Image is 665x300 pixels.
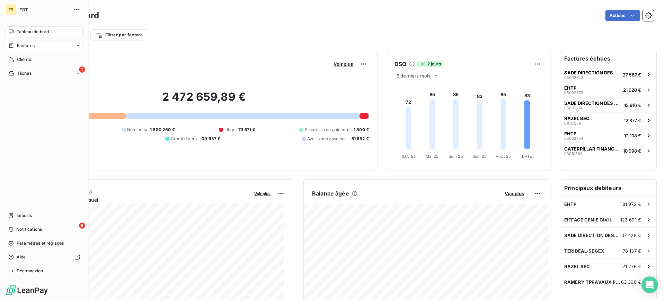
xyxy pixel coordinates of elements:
[6,285,48,296] img: Logo LeanPay
[449,154,463,159] tspan: Juin 25
[19,7,69,12] span: FBT
[560,50,656,67] h6: Factures échues
[349,136,369,142] span: -51 652 €
[521,154,534,159] tspan: [DATE]
[564,248,604,254] span: TERIDEAL-SEGEX
[6,4,17,15] div: FB
[17,29,49,35] span: Tableau de bord
[79,66,85,73] span: 1
[623,248,641,254] span: 78 137 €
[307,136,347,142] span: Avoirs non associés
[564,152,583,156] span: 03010333
[305,127,351,133] span: Promesse de paiement
[564,131,576,136] span: EHTP
[564,116,589,121] span: RAZEL BEC
[560,112,656,128] button: RAZEL BEC0101723912 377 €
[620,217,641,222] span: 123 691 €
[624,133,641,138] span: 12 108 €
[496,154,511,159] tspan: Août 25
[620,233,641,238] span: 107 428 €
[564,146,620,152] span: CATERPILLAR FINANCE [GEOGRAPHIC_DATA]
[17,43,35,49] span: Factures
[564,264,590,269] span: RAZEL BEC
[564,217,612,222] span: EIFFAGE GENIE CIVIL
[623,87,641,93] span: 21 920 €
[564,70,620,75] span: SADE DIRECTION DES HAUTS DE FRANCE
[17,240,64,246] span: Paramètres et réglages
[564,75,583,80] span: 05002723
[621,279,641,285] span: 63 396 €
[394,60,406,68] h6: DSO
[426,154,438,159] tspan: Mai 25
[624,102,641,108] span: 13 916 €
[564,91,583,95] span: 05002879
[79,222,85,229] span: 6
[402,154,415,159] tspan: [DATE]
[312,189,349,198] h6: Balance âgée
[90,29,147,40] button: Filtrer par facture
[334,61,353,67] span: Voir plus
[238,127,255,133] span: 73 571 €
[199,136,220,142] span: -39 637 €
[623,264,641,269] span: 71 276 €
[564,279,621,285] span: RAMERY TPRAVAUX PUBLICS
[397,73,431,79] span: 6 derniers mois
[17,268,43,274] span: Déconnexion
[6,252,83,263] a: Aide
[560,97,656,112] button: SADE DIRECTION DES HAUTS DE FRANCE0500277413 916 €
[560,82,656,97] button: EHTP0500287921 920 €
[39,196,249,203] span: Chiffre d'affaires mensuel
[224,127,236,133] span: Litige
[560,143,656,158] button: CATERPILLAR FINANCE [GEOGRAPHIC_DATA]0301033310 998 €
[623,148,641,154] span: 10 998 €
[560,128,656,143] button: EHTP0500273412 108 €
[564,136,583,140] span: 05002734
[39,90,369,111] h2: 2 472 659,89 €
[564,106,583,110] span: 05002774
[560,67,656,82] button: SADE DIRECTION DES HAUTS DE FRANCE0500272327 587 €
[17,56,31,63] span: Clients
[564,100,621,106] span: SADE DIRECTION DES HAUTS DE FRANCE
[621,201,641,207] span: 181 972 €
[16,226,42,233] span: Notifications
[252,190,273,197] button: Voir plus
[560,180,656,196] h6: Principaux débiteurs
[473,154,487,159] tspan: Juil. 25
[564,201,577,207] span: EHTP
[564,233,620,238] span: SADE DIRECTION DES HAUTS DE FRANCE
[564,85,576,91] span: EHTP
[564,121,581,125] span: 01017239
[354,127,369,133] span: 1 800 €
[17,254,26,260] span: Aide
[641,276,658,293] div: Open Intercom Messenger
[17,70,32,76] span: Tâches
[254,191,271,196] span: Voir plus
[17,212,32,219] span: Imports
[505,191,524,196] span: Voir plus
[150,127,175,133] span: 1 880 260 €
[417,61,443,67] span: -2 jours
[127,127,147,133] span: Non-échu
[331,61,355,67] button: Voir plus
[605,10,640,21] button: Actions
[624,118,641,123] span: 12 377 €
[503,190,526,197] button: Voir plus
[623,72,641,78] span: 27 587 €
[171,136,197,142] span: Crédit divers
